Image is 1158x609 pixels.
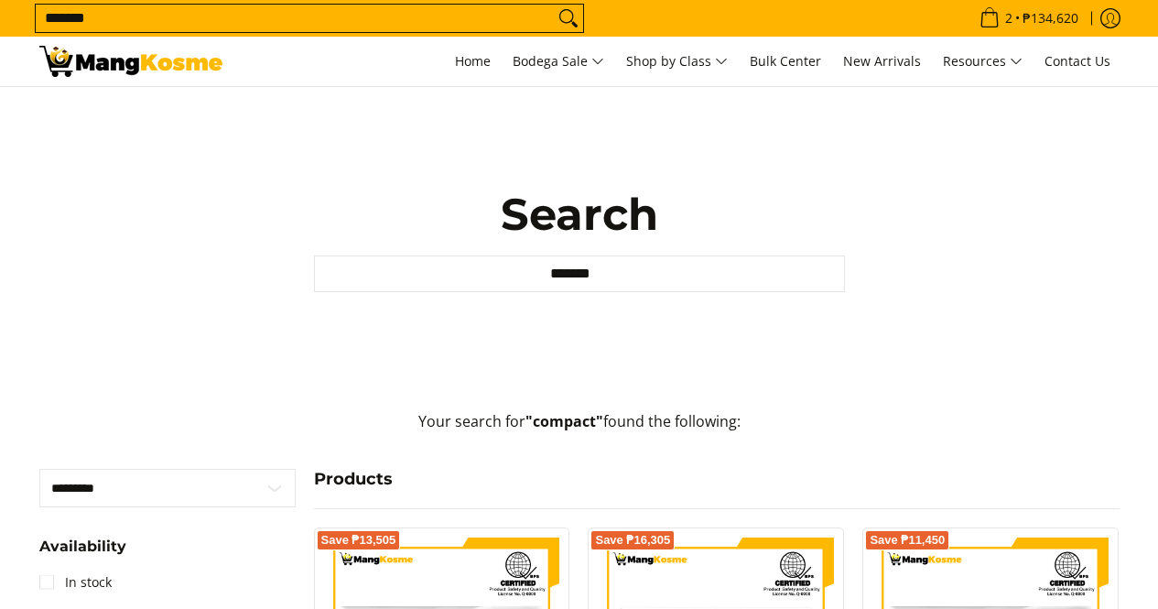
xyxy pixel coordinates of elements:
img: Search: 15 results found for &quot;compact&quot; | Mang Kosme [39,46,222,77]
span: Contact Us [1044,52,1110,70]
span: Bulk Center [750,52,821,70]
span: New Arrivals [843,52,921,70]
a: Shop by Class [617,37,737,86]
a: Home [446,37,500,86]
span: Home [455,52,491,70]
a: Bodega Sale [503,37,613,86]
span: Bodega Sale [513,50,604,73]
span: ₱134,620 [1020,12,1081,25]
p: Your search for found the following: [39,410,1120,451]
span: Availability [39,539,126,554]
span: Shop by Class [626,50,728,73]
nav: Main Menu [241,37,1120,86]
a: Contact Us [1035,37,1120,86]
strong: "compact" [525,411,603,431]
h1: Search [314,187,845,242]
span: Save ₱11,450 [870,535,945,546]
span: Save ₱13,505 [321,535,396,546]
a: Resources [934,37,1032,86]
h4: Products [314,469,1120,490]
button: Search [554,5,583,32]
a: Bulk Center [741,37,830,86]
span: Resources [943,50,1023,73]
a: New Arrivals [834,37,930,86]
summary: Open [39,539,126,568]
span: Save ₱16,305 [595,535,670,546]
span: • [974,8,1084,28]
a: In stock [39,568,112,597]
span: 2 [1002,12,1015,25]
